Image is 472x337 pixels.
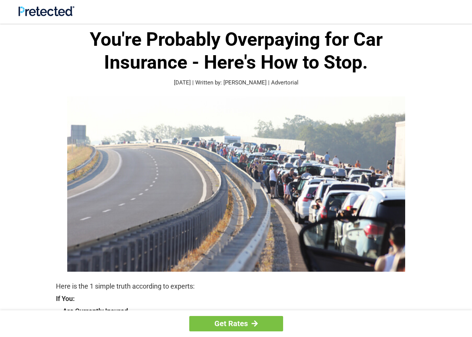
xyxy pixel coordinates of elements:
p: Here is the 1 simple truth according to experts: [56,281,416,292]
strong: Are Currently Insured [63,306,416,316]
a: Site Logo [18,11,74,18]
a: Get Rates [189,316,283,331]
p: [DATE] | Written by: [PERSON_NAME] | Advertorial [56,78,416,87]
img: Site Logo [18,6,74,16]
strong: If You: [56,295,416,302]
h1: You're Probably Overpaying for Car Insurance - Here's How to Stop. [56,28,416,74]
